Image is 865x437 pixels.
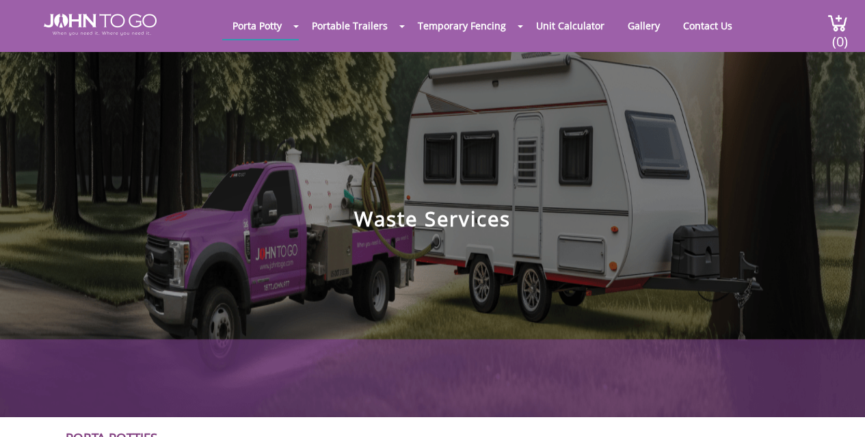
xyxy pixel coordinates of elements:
[408,12,516,39] a: Temporary Fencing
[302,12,398,39] a: Portable Trailers
[827,14,848,32] img: cart a
[526,12,615,39] a: Unit Calculator
[222,12,292,39] a: Porta Potty
[44,14,157,36] img: JOHN to go
[831,21,848,51] span: (0)
[673,12,743,39] a: Contact Us
[617,12,670,39] a: Gallery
